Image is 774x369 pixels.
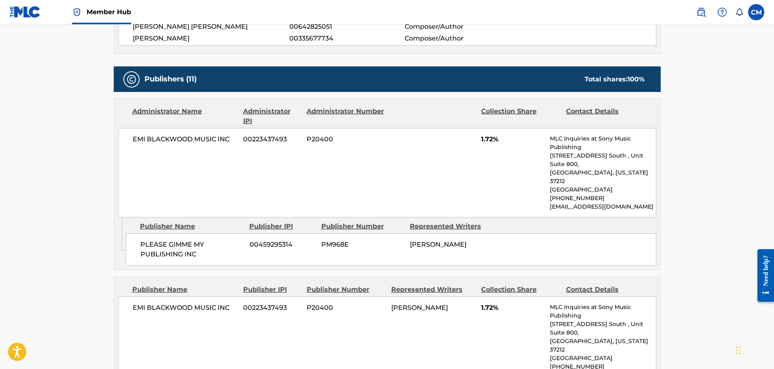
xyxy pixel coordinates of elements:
p: [GEOGRAPHIC_DATA], [US_STATE] 37212 [550,169,655,186]
span: 00335677734 [289,34,404,43]
span: [PERSON_NAME] [391,304,448,311]
p: [EMAIL_ADDRESS][DOMAIN_NAME] [550,203,655,211]
span: Composer/Author [405,34,509,43]
div: Contact Details [566,107,645,126]
img: search [696,7,706,17]
span: 00223437493 [243,303,301,313]
span: [PERSON_NAME] [410,241,467,248]
div: Represented Writers [391,285,475,294]
span: [PERSON_NAME] [133,34,290,43]
div: Total shares: [585,75,645,84]
div: Administrator IPI [243,107,301,126]
span: PLEASE GIMME MY PUBLISHING INC [140,240,244,259]
div: Notifications [735,8,743,16]
p: MLC Inquiries at Sony Music Publishing [550,303,655,320]
span: EMI BLACKWOOD MUSIC INC [133,303,238,313]
iframe: Chat Widget [734,330,774,369]
div: Collection Share [481,107,560,126]
div: Publisher Name [140,222,243,231]
p: MLC Inquiries at Sony Music Publishing [550,134,655,151]
span: 00642825051 [289,22,404,32]
span: Member Hub [87,7,131,17]
div: Administrator Number [307,107,385,126]
div: User Menu [748,4,764,20]
div: Publisher Number [307,285,385,294]
p: [GEOGRAPHIC_DATA] [550,354,655,363]
p: [GEOGRAPHIC_DATA] [550,186,655,194]
span: EMI BLACKWOOD MUSIC INC [133,134,238,144]
a: Public Search [693,4,709,20]
p: [GEOGRAPHIC_DATA], [US_STATE] 37212 [550,337,655,354]
div: Publisher IPI [249,222,315,231]
span: P20400 [307,134,385,144]
div: Publisher Name [132,285,237,294]
div: Represented Writers [410,222,492,231]
span: [PERSON_NAME] [PERSON_NAME] [133,22,290,32]
div: Administrator Name [132,107,237,126]
span: 100 % [628,75,645,83]
div: Publisher IPI [243,285,301,294]
span: 00459295314 [250,240,315,250]
div: Contact Details [566,285,645,294]
h5: Publishers (11) [144,75,197,84]
img: MLC Logo [10,6,41,18]
div: Help [714,4,730,20]
img: Publishers [127,75,136,84]
span: PM968E [321,240,404,250]
span: 00223437493 [243,134,301,144]
img: help [717,7,727,17]
span: 1.72% [481,134,544,144]
p: [PHONE_NUMBER] [550,194,655,203]
div: Publisher Number [321,222,404,231]
p: [STREET_ADDRESS] South , Unit Suite 800, [550,320,655,337]
span: 1.72% [481,303,544,313]
div: Collection Share [481,285,560,294]
iframe: Resource Center [751,243,774,308]
span: P20400 [307,303,385,313]
span: Composer/Author [405,22,509,32]
div: Drag [736,338,741,363]
p: [STREET_ADDRESS] South , Unit Suite 800, [550,151,655,169]
img: Top Rightsholder [72,7,82,17]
